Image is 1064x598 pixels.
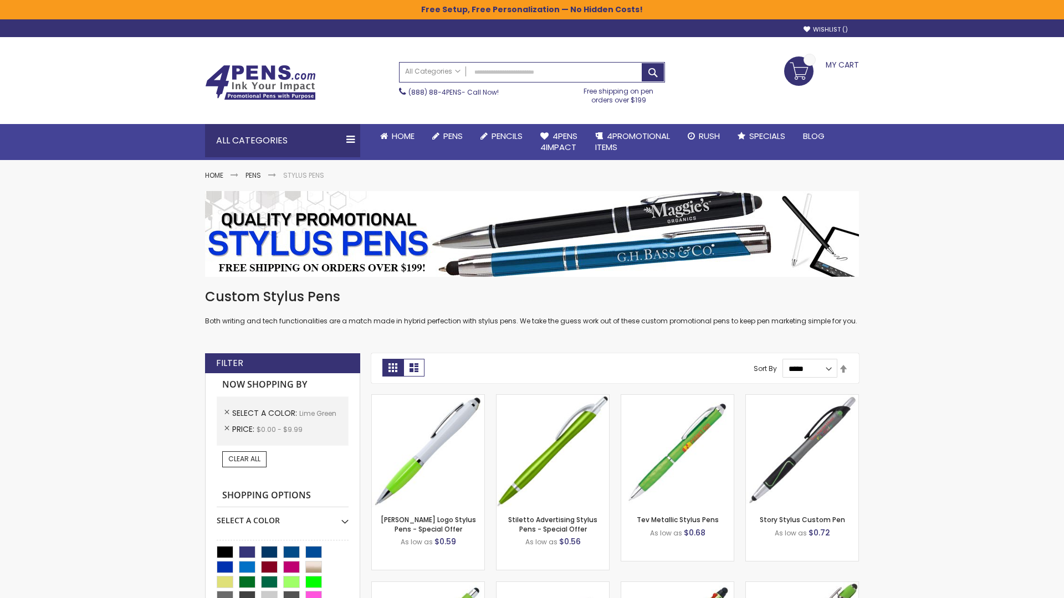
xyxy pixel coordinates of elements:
[408,87,499,97] span: - Call Now!
[754,364,777,373] label: Sort By
[205,65,316,100] img: 4Pens Custom Pens and Promotional Products
[257,425,303,434] span: $0.00 - $9.99
[434,536,456,547] span: $0.59
[299,409,336,418] span: Lime Green
[650,528,682,538] span: As low as
[760,515,845,524] a: Story Stylus Custom Pen
[497,395,609,507] img: Stiletto Advertising Stylus Pens-Lime Green
[205,288,859,306] h1: Custom Stylus Pens
[205,124,360,157] div: All Categories
[746,394,858,404] a: Story Stylus Custom Pen-Lime Green
[794,124,833,148] a: Blog
[746,581,858,591] a: 4P-MS8B-Lime Green
[637,515,719,524] a: Tev Metallic Stylus Pens
[531,124,586,160] a: 4Pens4impact
[684,527,705,538] span: $0.68
[205,171,223,180] a: Home
[392,130,415,142] span: Home
[559,536,581,547] span: $0.56
[400,63,466,81] a: All Categories
[497,581,609,591] a: Cyber Stylus 0.7mm Fine Point Gel Grip Pen-Lime Green
[699,130,720,142] span: Rush
[228,454,260,463] span: Clear All
[371,124,423,148] a: Home
[809,527,830,538] span: $0.72
[217,507,349,526] div: Select A Color
[372,395,484,507] img: Kimberly Logo Stylus Pens-Lime Green
[443,130,463,142] span: Pens
[423,124,472,148] a: Pens
[775,528,807,538] span: As low as
[405,67,461,76] span: All Categories
[408,87,462,97] a: (888) 88-4PENS
[401,537,433,547] span: As low as
[222,451,267,467] a: Clear All
[205,191,859,277] img: Stylus Pens
[217,484,349,508] strong: Shopping Options
[372,394,484,404] a: Kimberly Logo Stylus Pens-Lime Green
[492,130,523,142] span: Pencils
[586,124,679,160] a: 4PROMOTIONALITEMS
[540,130,577,153] span: 4Pens 4impact
[621,395,734,507] img: Tev Metallic Stylus Pens-Lime Green
[508,515,597,533] a: Stiletto Advertising Stylus Pens - Special Offer
[803,130,825,142] span: Blog
[497,394,609,404] a: Stiletto Advertising Stylus Pens-Lime Green
[746,395,858,507] img: Story Stylus Custom Pen-Lime Green
[232,424,257,435] span: Price
[621,581,734,591] a: Orbitor 4 Color Assorted Ink Metallic Stylus Pens-Lime Green
[382,359,403,377] strong: Grid
[679,124,729,148] a: Rush
[232,408,299,419] span: Select A Color
[729,124,794,148] a: Specials
[804,25,848,34] a: Wishlist
[381,515,476,533] a: [PERSON_NAME] Logo Stylus Pens - Special Offer
[749,130,785,142] span: Specials
[372,581,484,591] a: Pearl Element Stylus Pens-Lime Green
[283,171,324,180] strong: Stylus Pens
[525,537,557,547] span: As low as
[472,124,531,148] a: Pencils
[572,83,666,105] div: Free shipping on pen orders over $199
[205,288,859,326] div: Both writing and tech functionalities are a match made in hybrid perfection with stylus pens. We ...
[245,171,261,180] a: Pens
[217,373,349,396] strong: Now Shopping by
[216,357,243,369] strong: Filter
[595,130,670,153] span: 4PROMOTIONAL ITEMS
[621,394,734,404] a: Tev Metallic Stylus Pens-Lime Green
